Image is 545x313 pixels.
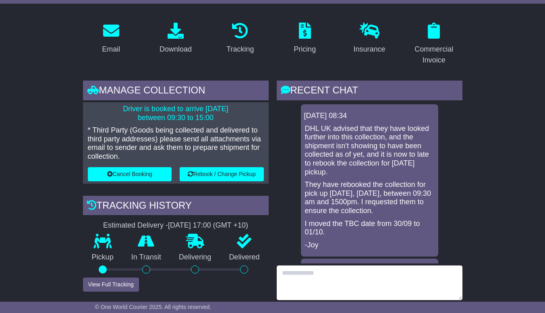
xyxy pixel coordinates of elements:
[304,112,435,120] div: [DATE] 08:34
[83,278,139,292] button: View Full Tracking
[277,81,462,102] div: RECENT CHAT
[160,44,192,55] div: Download
[88,105,264,122] p: Driver is booked to arrive [DATE] between 09:30 to 15:00
[122,253,170,262] p: In Transit
[305,220,434,237] p: I moved the TBC date from 30/09 to 01/10.
[102,44,120,55] div: Email
[288,20,321,58] a: Pricing
[305,241,434,250] p: -Joy
[180,167,264,181] button: Rebook / Change Pickup
[353,44,385,55] div: Insurance
[406,20,462,68] a: Commercial Invoice
[294,44,316,55] div: Pricing
[348,20,390,58] a: Insurance
[168,221,248,230] div: [DATE] 17:00 (GMT +10)
[221,20,259,58] a: Tracking
[83,221,269,230] div: Estimated Delivery -
[83,81,269,102] div: Manage collection
[305,180,434,215] p: They have rebooked the collection for pick up [DATE], [DATE], between 09:30 am and 1500pm. I requ...
[170,253,220,262] p: Delivering
[95,304,211,310] span: © One World Courier 2025. All rights reserved.
[88,126,264,161] p: * Third Party (Goods being collected and delivered to third party addresses) please send all atta...
[411,44,457,66] div: Commercial Invoice
[88,167,172,181] button: Cancel Booking
[83,253,122,262] p: Pickup
[83,196,269,218] div: Tracking history
[97,20,125,58] a: Email
[154,20,197,58] a: Download
[220,253,268,262] p: Delivered
[226,44,254,55] div: Tracking
[305,124,434,177] p: DHL UK advised that they have looked further into this collection, and the shipment isn't showing...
